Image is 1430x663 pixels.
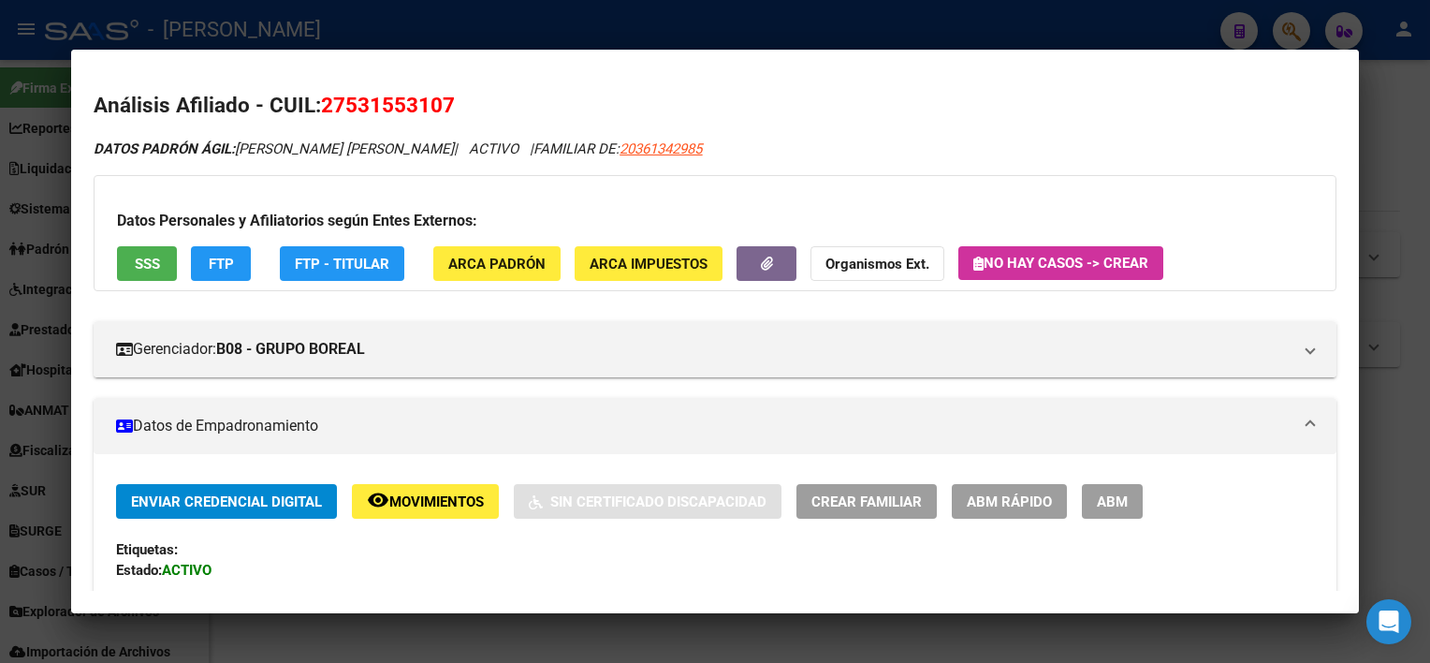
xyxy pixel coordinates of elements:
[216,338,365,361] strong: B08 - GRUPO BOREAL
[295,256,389,273] span: FTP - Titular
[1097,494,1128,510] span: ABM
[952,484,1067,519] button: ABM Rápido
[590,256,708,273] span: ARCA Impuestos
[973,255,1148,272] span: No hay casos -> Crear
[117,210,1312,232] h3: Datos Personales y Afiliatorios según Entes Externos:
[1366,599,1411,644] div: Open Intercom Messenger
[620,140,702,157] span: 20361342985
[116,415,1291,437] mat-panel-title: Datos de Empadronamiento
[514,484,781,519] button: Sin Certificado Discapacidad
[94,90,1335,122] h2: Análisis Afiliado - CUIL:
[321,93,455,117] span: 27531553107
[796,484,937,519] button: Crear Familiar
[94,321,1335,377] mat-expansion-panel-header: Gerenciador:B08 - GRUPO BOREAL
[94,140,702,157] i: | ACTIVO |
[575,246,722,281] button: ARCA Impuestos
[810,246,944,281] button: Organismos Ext.
[367,489,389,511] mat-icon: remove_red_eye
[352,484,499,519] button: Movimientos
[533,140,702,157] span: FAMILIAR DE:
[811,494,922,510] span: Crear Familiar
[116,541,178,558] strong: Etiquetas:
[280,246,404,281] button: FTP - Titular
[162,562,212,579] strong: ACTIVO
[116,562,162,579] strong: Estado:
[389,494,484,510] span: Movimientos
[967,494,1052,510] span: ABM Rápido
[117,246,177,281] button: SSS
[94,140,454,157] span: [PERSON_NAME] [PERSON_NAME]
[135,256,160,273] span: SSS
[1082,484,1143,519] button: ABM
[209,256,234,273] span: FTP
[825,256,929,273] strong: Organismos Ext.
[131,494,322,510] span: Enviar Credencial Digital
[94,140,235,157] strong: DATOS PADRÓN ÁGIL:
[433,246,561,281] button: ARCA Padrón
[191,246,251,281] button: FTP
[958,246,1163,280] button: No hay casos -> Crear
[94,398,1335,454] mat-expansion-panel-header: Datos de Empadronamiento
[116,338,1291,361] mat-panel-title: Gerenciador:
[448,256,546,273] span: ARCA Padrón
[116,484,337,519] button: Enviar Credencial Digital
[550,494,766,510] span: Sin Certificado Discapacidad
